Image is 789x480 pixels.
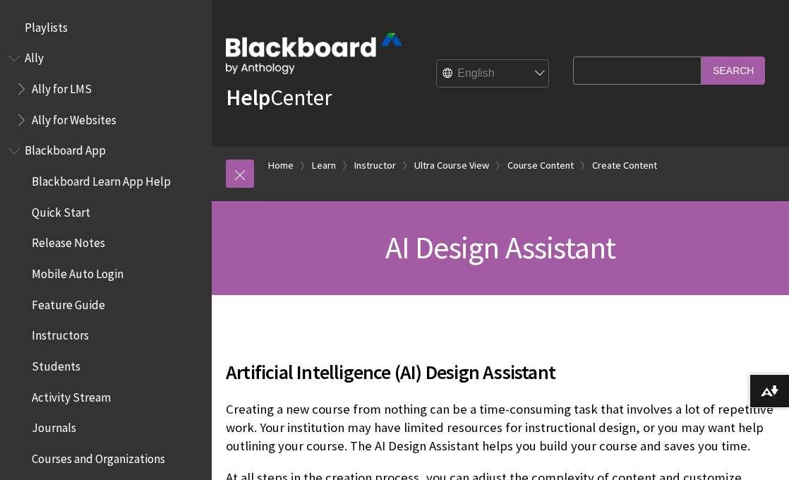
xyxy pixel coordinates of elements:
[226,33,402,74] img: Blackboard by Anthology
[354,157,396,174] a: Instructor
[8,16,203,40] nav: Book outline for Playlists
[32,77,92,96] span: Ally for LMS
[32,447,165,466] span: Courses and Organizations
[226,400,775,456] p: Creating a new course from nothing can be a time-consuming task that involves a lot of repetitive...
[226,83,270,112] strong: Help
[32,416,76,436] span: Journals
[32,354,80,373] span: Students
[414,157,489,174] a: Ultra Course View
[32,262,124,281] span: Mobile Auto Login
[592,157,657,174] a: Create Content
[32,200,90,220] span: Quick Start
[268,157,294,174] a: Home
[8,47,203,132] nav: Book outline for Anthology Ally Help
[312,157,336,174] a: Learn
[226,357,775,387] span: Artificial Intelligence (AI) Design Assistant
[32,232,105,251] span: Release Notes
[385,228,616,267] span: AI Design Assistant
[32,324,89,343] span: Instructors
[32,385,111,404] span: Activity Stream
[32,108,116,127] span: Ally for Websites
[32,293,105,312] span: Feature Guide
[25,47,44,66] span: Ally
[25,16,68,35] span: Playlists
[32,169,171,188] span: Blackboard Learn App Help
[507,157,574,174] a: Course Content
[226,83,332,112] a: HelpCenter
[701,56,765,84] input: Search
[437,60,550,88] select: Site Language Selector
[25,139,106,158] span: Blackboard App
